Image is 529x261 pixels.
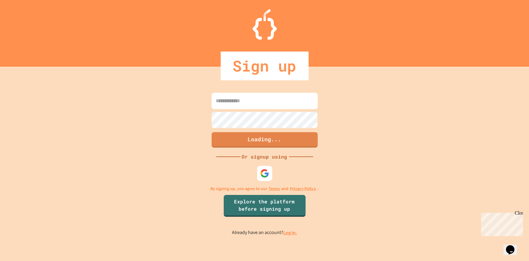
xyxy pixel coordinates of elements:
[2,2,42,38] div: Chat with us now!Close
[240,153,289,160] div: Or signup using
[290,186,316,192] a: Privacy Policy
[504,237,523,255] iframe: chat widget
[224,195,306,217] a: Explore the platform before signing up
[253,9,277,40] img: Logo.svg
[210,186,319,192] p: By signing up, you agree to our and .
[269,186,280,192] a: Terms
[212,132,318,148] button: Loading...
[260,169,269,178] img: google-icon.svg
[232,229,297,236] p: Already have an account?
[479,210,523,236] iframe: chat widget
[283,229,297,236] a: Log in.
[221,52,309,80] div: Sign up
